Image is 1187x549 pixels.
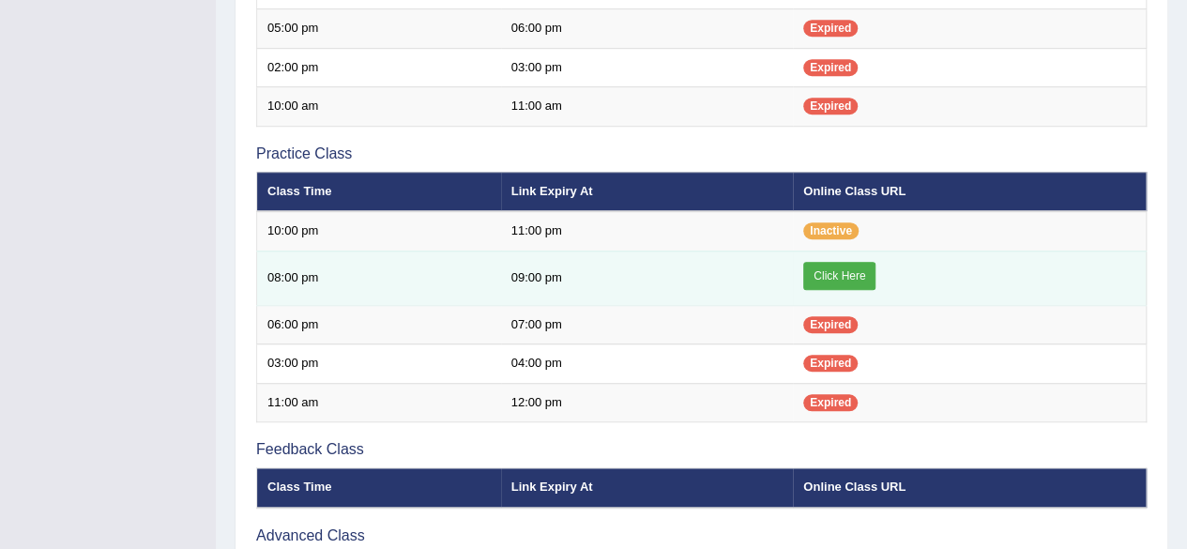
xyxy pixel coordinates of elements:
td: 03:00 pm [257,344,501,384]
td: 10:00 pm [257,211,501,251]
span: Inactive [803,222,859,239]
span: Expired [803,355,858,372]
td: 08:00 pm [257,251,501,305]
td: 11:00 pm [501,211,794,251]
span: Expired [803,98,858,114]
td: 07:00 pm [501,305,794,344]
span: Expired [803,20,858,37]
span: Expired [803,394,858,411]
span: Expired [803,316,858,333]
td: 05:00 pm [257,9,501,49]
td: 09:00 pm [501,251,794,305]
td: 10:00 am [257,87,501,127]
th: Link Expiry At [501,468,794,508]
td: 03:00 pm [501,48,794,87]
td: 06:00 pm [257,305,501,344]
th: Online Class URL [793,172,1146,211]
a: Click Here [803,262,875,290]
th: Class Time [257,468,501,508]
h3: Practice Class [256,145,1147,162]
td: 12:00 pm [501,383,794,422]
td: 11:00 am [257,383,501,422]
h3: Advanced Class [256,527,1147,544]
td: 11:00 am [501,87,794,127]
td: 06:00 pm [501,9,794,49]
td: 02:00 pm [257,48,501,87]
td: 04:00 pm [501,344,794,384]
span: Expired [803,59,858,76]
th: Online Class URL [793,468,1146,508]
th: Class Time [257,172,501,211]
th: Link Expiry At [501,172,794,211]
h3: Feedback Class [256,441,1147,458]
